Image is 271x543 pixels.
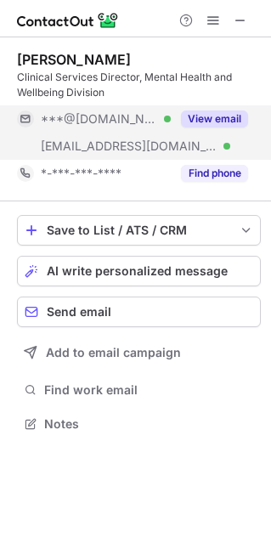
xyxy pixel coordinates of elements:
span: Send email [47,305,111,319]
span: Find work email [44,382,254,398]
span: AI write personalized message [47,264,228,278]
span: Add to email campaign [46,346,181,359]
button: Reveal Button [181,110,248,127]
button: Notes [17,412,261,436]
span: ***@[DOMAIN_NAME] [41,111,158,127]
div: [PERSON_NAME] [17,51,131,68]
span: [EMAIL_ADDRESS][DOMAIN_NAME] [41,139,217,154]
button: Find work email [17,378,261,402]
button: Add to email campaign [17,337,261,368]
div: Save to List / ATS / CRM [47,223,231,237]
div: Clinical Services Director, Mental Health and Wellbeing Division [17,70,261,100]
button: Send email [17,297,261,327]
span: Notes [44,416,254,432]
img: ContactOut v5.3.10 [17,10,119,31]
button: Reveal Button [181,165,248,182]
button: AI write personalized message [17,256,261,286]
button: save-profile-one-click [17,215,261,246]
